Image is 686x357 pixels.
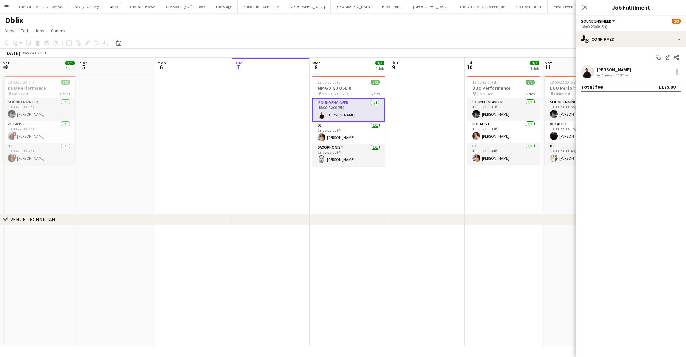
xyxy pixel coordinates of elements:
[658,84,676,90] div: £175.00
[65,61,75,65] span: 3/3
[581,84,603,90] div: Total fee
[18,27,31,35] a: Edit
[35,28,44,34] span: Jobs
[3,27,17,35] a: View
[597,67,631,73] div: [PERSON_NAME]
[467,85,540,91] h3: DUO Performance
[3,85,75,91] h3: DUO Performance
[48,27,68,35] a: Comms
[2,63,10,71] span: 4
[3,76,75,165] app-job-card: 18:00-23:00 (5h)3/3DUO Performance Oblix East3 RolesSound Engineer1/118:00-23:00 (5h)[PERSON_NAME...
[526,80,535,85] span: 3/3
[61,80,70,85] span: 3/3
[371,80,380,85] span: 3/3
[548,0,582,13] button: Private Events
[5,28,14,34] span: View
[157,60,166,66] span: Mon
[312,98,385,122] app-card-role: Sound Engineer1/118:00-23:00 (5h)[PERSON_NAME]
[331,0,377,13] button: [GEOGRAPHIC_DATA]
[510,0,548,13] button: Alba Restaurant
[545,143,617,165] app-card-role: DJ1/119:00-23:00 (4h)[PERSON_NAME]
[454,0,510,13] button: The Dorchester Promenade
[66,66,74,71] div: 1 Job
[581,19,611,24] span: Sound Engineer
[5,16,23,25] h1: Oblix
[369,91,380,96] span: 3 Roles
[311,63,321,71] span: 8
[545,121,617,143] app-card-role: Vocalist1/119:00-22:00 (3h)[PERSON_NAME]
[21,28,28,34] span: Edit
[530,66,539,71] div: 1 Job
[613,73,629,77] div: 17.89mi
[318,80,344,85] span: 18:00-23:00 (5h)
[69,0,104,13] button: Savoy - Gallery
[59,91,70,96] span: 3 Roles
[312,122,385,144] app-card-role: DJ1/119:00-23:00 (4h)[PERSON_NAME]
[554,91,570,96] span: Oblix East
[13,0,69,13] button: The Dorchester - Vesper Bar
[210,0,238,13] button: The Stage
[376,66,384,71] div: 1 Job
[238,0,284,13] button: Piano Tuner Schedule
[312,76,385,166] app-job-card: 18:00-23:00 (5h)3/3MMG X GJ OBLIX MMG X GJ OBLIX3 RolesSound Engineer1/118:00-23:00 (5h)[PERSON_N...
[124,0,160,13] button: The Dark Horse
[3,121,75,143] app-card-role: Vocalist1/119:00-22:00 (3h)![PERSON_NAME]
[8,80,34,85] span: 18:00-23:00 (5h)
[477,91,493,96] span: Oblix East
[40,51,47,55] div: BST
[545,85,617,91] h3: DUO Performance
[32,27,47,35] a: Jobs
[79,63,88,71] span: 5
[104,0,124,13] button: Oblix
[5,50,20,56] div: [DATE]
[467,76,540,165] app-job-card: 18:00-23:00 (5h)3/3DUO Performance Oblix East3 RolesSound Engineer1/118:00-23:00 (5h)[PERSON_NAME...
[672,19,681,24] span: 2/3
[576,3,686,12] h3: Job Fulfilment
[13,154,17,158] span: !
[21,51,38,55] span: Week 41
[390,60,398,66] span: Thu
[322,91,349,96] span: MMG X GJ OBLIX
[234,63,243,71] span: 7
[545,76,617,165] app-job-card: 18:00-23:00 (5h)3/3DUO Performance Oblix East3 RolesSound Engineer1/118:00-23:00 (5h)[PERSON_NAME...
[545,98,617,121] app-card-role: Sound Engineer1/118:00-23:00 (5h)[PERSON_NAME]
[472,80,499,85] span: 18:00-23:00 (5h)
[467,60,472,66] span: Fri
[157,63,166,71] span: 6
[530,61,539,65] span: 3/3
[581,19,616,24] button: Sound Engineer
[544,63,552,71] span: 11
[160,0,210,13] button: The Booking Office 1869
[12,91,28,96] span: Oblix East
[80,60,88,66] span: Sun
[3,60,10,66] span: Sat
[284,0,331,13] button: [GEOGRAPHIC_DATA]
[312,144,385,166] app-card-role: Saxophonist1/119:00-23:00 (4h)[PERSON_NAME]
[10,216,55,223] div: VENUE TECHNICIAN
[408,0,454,13] button: [GEOGRAPHIC_DATA]
[51,28,65,34] span: Comms
[550,80,576,85] span: 18:00-23:00 (5h)
[13,132,17,136] span: !
[597,73,613,77] div: Not rated
[377,0,408,13] button: Hippodrome
[524,91,535,96] span: 3 Roles
[375,61,384,65] span: 3/3
[467,121,540,143] app-card-role: Vocalist1/119:00-22:00 (3h)[PERSON_NAME]
[312,60,321,66] span: Wed
[389,63,398,71] span: 9
[3,98,75,121] app-card-role: Sound Engineer1/118:00-23:00 (5h)[PERSON_NAME]
[467,143,540,165] app-card-role: DJ1/119:00-23:00 (4h)[PERSON_NAME]
[312,85,385,91] h3: MMG X GJ OBLIX
[235,60,243,66] span: Tue
[466,63,472,71] span: 10
[545,60,552,66] span: Sat
[467,98,540,121] app-card-role: Sound Engineer1/118:00-23:00 (5h)[PERSON_NAME]
[3,143,75,165] app-card-role: DJ1/119:00-23:00 (4h)![PERSON_NAME]
[581,24,681,29] div: 18:00-23:00 (5h)
[576,31,686,47] div: Confirmed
